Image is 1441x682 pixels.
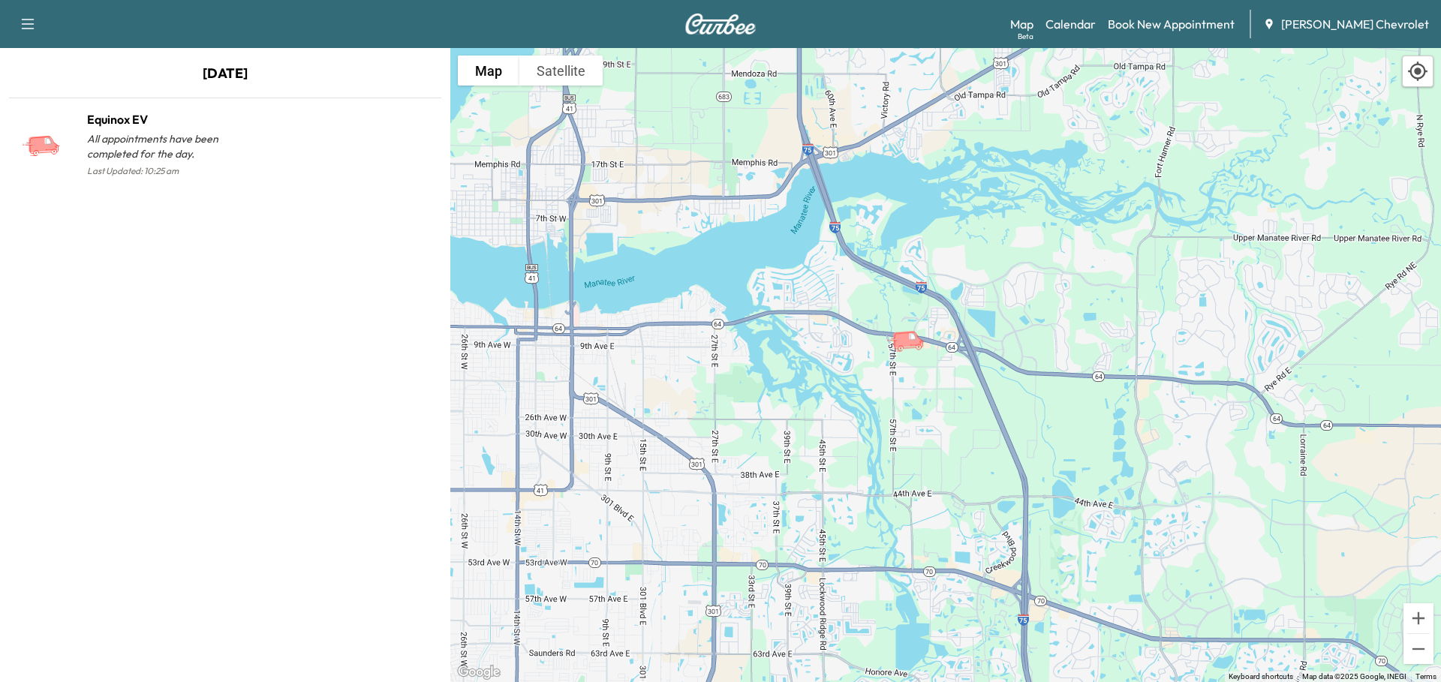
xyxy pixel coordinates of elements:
[458,56,519,86] button: Show street map
[454,662,504,682] a: Open this area in Google Maps (opens a new window)
[1010,15,1033,33] a: MapBeta
[454,662,504,682] img: Google
[684,14,757,35] img: Curbee Logo
[1229,671,1293,682] button: Keyboard shortcuts
[1302,672,1406,680] span: Map data ©2025 Google, INEGI
[886,314,938,341] gmp-advanced-marker: Equinox EV
[87,110,225,128] h1: Equinox EV
[1281,15,1429,33] span: [PERSON_NAME] Chevrolet
[1018,31,1033,42] div: Beta
[1403,634,1433,664] button: Zoom out
[1403,603,1433,633] button: Zoom in
[87,131,225,161] p: All appointments have been completed for the day.
[1108,15,1235,33] a: Book New Appointment
[1402,56,1433,87] div: Recenter map
[1415,672,1436,680] a: Terms (opens in new tab)
[519,56,603,86] button: Show satellite imagery
[87,161,225,181] p: Last Updated: 10:25 am
[1045,15,1096,33] a: Calendar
